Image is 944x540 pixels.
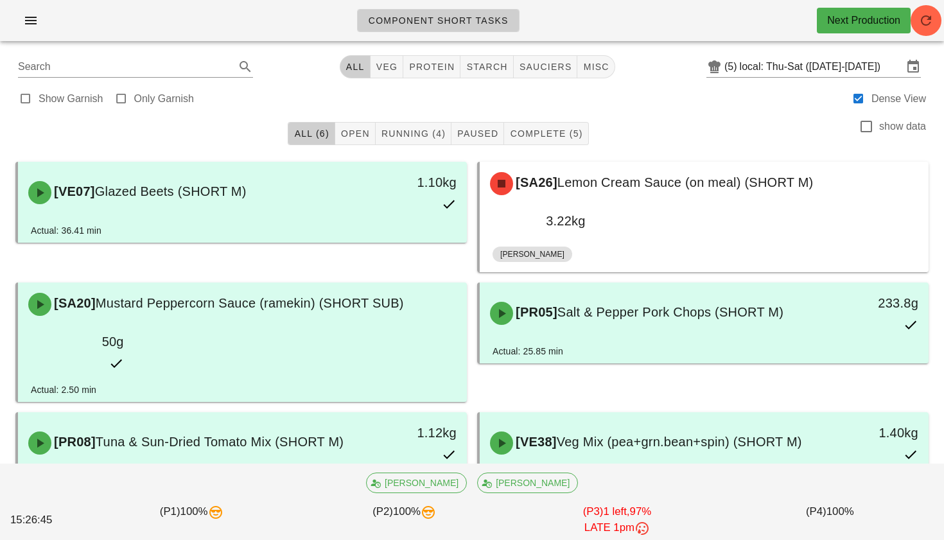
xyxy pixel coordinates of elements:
[493,344,563,358] div: Actual: 25.85 min
[557,435,802,449] span: Veg Mix (pea+grn.bean+spin) (SHORT M)
[519,62,572,72] span: sauciers
[504,122,588,145] button: Complete (5)
[345,62,365,72] span: All
[466,62,507,72] span: starch
[451,122,504,145] button: Paused
[457,128,498,139] span: Paused
[96,296,404,310] span: Mustard Peppercorn Sauce (ramekin) (SHORT SUB)
[51,184,95,198] span: [VE07]
[371,55,404,78] button: veg
[381,128,446,139] span: Running (4)
[95,184,247,198] span: Glazed Beets (SHORT M)
[368,15,509,26] span: Component Short Tasks
[293,128,329,139] span: All (6)
[513,305,557,319] span: [PR05]
[408,62,455,72] span: protein
[603,505,629,518] span: 1 left,
[8,509,85,530] div: 15:26:45
[500,247,564,262] span: [PERSON_NAME]
[823,422,918,443] div: 1.40kg
[557,305,783,319] span: Salt & Pepper Pork Chops (SHORT M)
[582,62,609,72] span: misc
[28,331,124,352] div: 50g
[511,501,723,539] div: (P3) 97%
[403,55,460,78] button: protein
[823,293,918,313] div: 233.8g
[335,122,376,145] button: Open
[485,473,570,492] span: [PERSON_NAME]
[340,55,371,78] button: All
[31,383,96,397] div: Actual: 2.50 min
[490,211,586,231] div: 3.22kg
[39,92,103,105] label: Show Garnish
[340,128,370,139] span: Open
[871,92,926,105] label: Dense View
[577,55,615,78] button: misc
[460,55,513,78] button: starch
[724,501,936,539] div: (P4) 100%
[724,60,740,73] div: (5)
[513,519,721,536] div: LATE 1pm
[288,122,335,145] button: All (6)
[51,435,96,449] span: [PR08]
[31,223,101,238] div: Actual: 36.41 min
[879,120,926,133] label: show data
[374,473,459,492] span: [PERSON_NAME]
[376,122,451,145] button: Running (4)
[509,128,582,139] span: Complete (5)
[85,501,298,539] div: (P1) 100%
[357,9,520,32] a: Component Short Tasks
[513,435,557,449] span: [VE38]
[513,175,557,189] span: [SA26]
[514,55,578,78] button: sauciers
[51,296,96,310] span: [SA20]
[134,92,194,105] label: Only Garnish
[361,172,457,193] div: 1.10kg
[361,422,457,443] div: 1.12kg
[827,13,900,28] div: Next Production
[96,435,344,449] span: Tuna & Sun-Dried Tomato Mix (SHORT M)
[376,62,398,72] span: veg
[557,175,814,189] span: Lemon Cream Sauce (on meal) (SHORT M)
[298,501,511,539] div: (P2) 100%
